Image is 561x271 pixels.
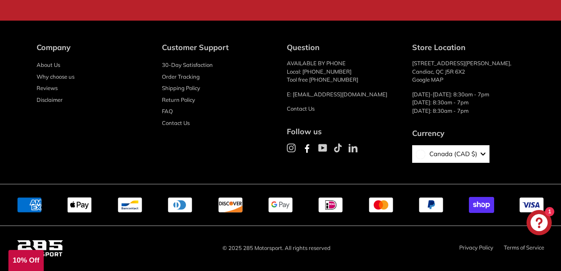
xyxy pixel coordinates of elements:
[37,59,60,71] a: About Us
[162,71,200,83] a: Order Tracking
[162,59,213,71] a: 30-Day Satisfaction
[412,145,490,163] button: Canada (CAD $)
[162,82,200,94] a: Shipping Policy
[37,82,58,94] a: Reviews
[412,76,443,83] a: Google MAP
[8,250,44,271] div: 10% Off
[162,117,190,129] a: Contact Us
[117,197,143,213] img: bancontact
[268,197,293,213] img: google_pay
[17,197,42,213] img: american_express
[167,197,193,213] img: diners_club
[412,90,525,115] p: [DATE]-[DATE]: 8:30am - 7pm [DATE]: 8:30am - 7pm [DATE]: 8:30am - 7pm
[67,197,92,213] img: apple_pay
[222,243,339,253] span: © 2025 285 Motorsport. All rights reserved
[418,197,444,213] img: paypal
[425,149,477,159] span: Canada (CAD $)
[368,197,394,213] img: master
[504,244,544,251] a: Terms of Service
[162,106,173,117] a: FAQ
[519,197,544,213] img: visa
[287,105,315,112] a: Contact Us
[37,94,63,106] a: Disclaimer
[287,90,400,99] p: E: [EMAIL_ADDRESS][DOMAIN_NAME]
[37,42,149,53] div: Company
[412,128,490,139] div: Currency
[524,210,554,237] inbox-online-store-chat: Shopify online store chat
[412,42,525,53] div: Store Location
[218,197,243,213] img: discover
[287,42,400,53] div: Question
[469,197,494,213] img: shopify_pay
[17,239,63,258] img: 285 Motorsport
[13,256,39,264] span: 10% Off
[318,197,343,213] img: ideal
[162,94,195,106] a: Return Policy
[37,71,74,83] a: Why choose us
[459,244,493,251] a: Privacy Policy
[287,59,400,84] p: AVAILABLE BY PHONE Local: [PHONE_NUMBER] Tool free [PHONE_NUMBER]
[287,126,400,137] div: Follow us
[412,59,525,84] p: [STREET_ADDRESS][PERSON_NAME], Candiac, QC J5R 6X2
[162,42,275,53] div: Customer Support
